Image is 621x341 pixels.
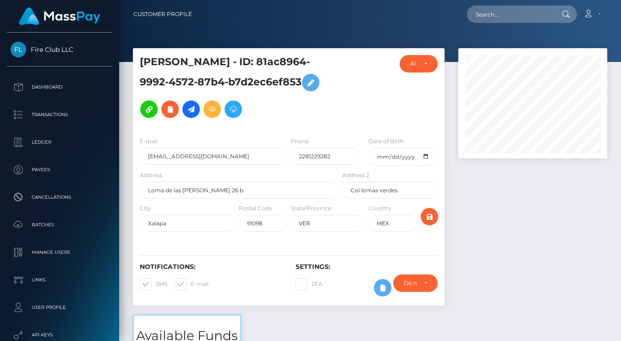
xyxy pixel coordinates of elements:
label: Address 2 [342,171,369,179]
input: Search... [467,6,553,23]
button: ACTIVE [400,55,438,73]
label: City [140,204,151,212]
a: Ledger [7,131,112,154]
label: Postal Code [239,204,272,212]
h6: Notifications: [140,263,282,271]
label: Phone [291,137,309,145]
div: Do not require [404,280,417,287]
img: Fire Club LLC [11,42,26,57]
label: E-mail [140,137,158,145]
label: Country [368,204,391,212]
a: Dashboard [7,76,112,99]
p: Batches [11,218,109,232]
label: Date of Birth [368,137,404,145]
h5: [PERSON_NAME] - ID: 81ac8964-9992-4572-87b4-b7d2ec6ef853 [140,55,334,123]
p: Manage Users [11,246,109,259]
a: Manage Users [7,241,112,264]
label: E-mail [175,278,209,290]
a: User Profile [7,296,112,319]
p: Ledger [11,135,109,149]
label: SMS [140,278,167,290]
a: Payees [7,158,112,181]
button: Do not require [393,274,438,292]
p: Dashboard [11,80,109,94]
p: User Profile [11,301,109,314]
label: State/Province [291,204,331,212]
span: Fire Club LLC [7,45,112,54]
a: Customer Profile [133,5,192,24]
label: Address [140,171,162,179]
a: Cancellations [7,186,112,209]
a: Batches [7,213,112,236]
img: MassPay Logo [19,7,100,25]
p: Links [11,273,109,287]
p: Transactions [11,108,109,122]
p: Cancellations [11,190,109,204]
h6: Settings: [296,263,438,271]
a: Links [7,268,112,291]
a: Initiate Payout [182,101,200,118]
div: ACTIVE [410,60,417,67]
p: Payees [11,163,109,177]
a: Transactions [7,103,112,126]
label: 2FA [296,278,323,290]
